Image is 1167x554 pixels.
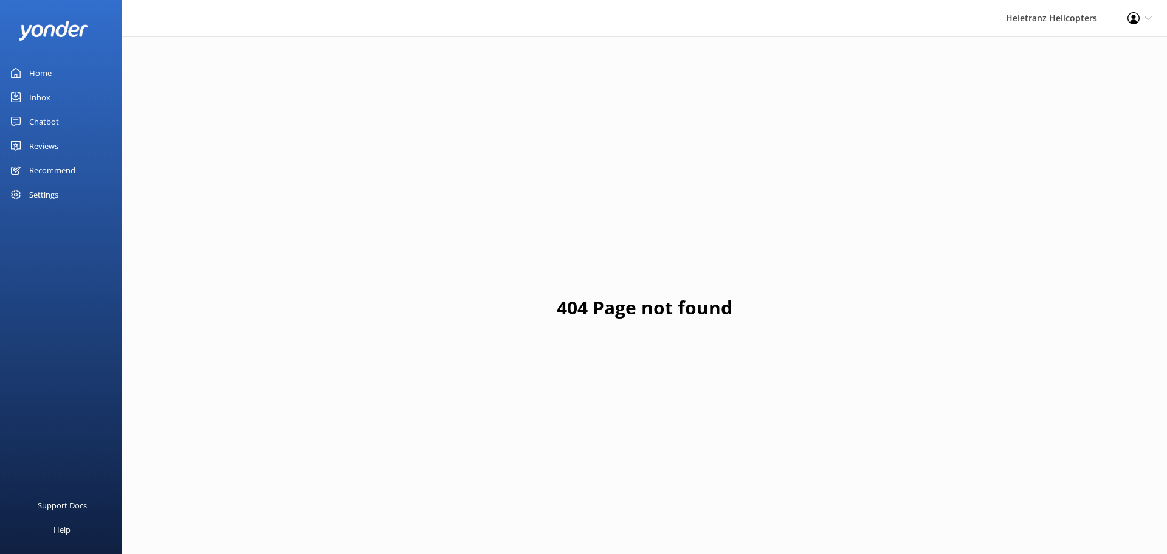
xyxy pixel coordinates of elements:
div: Inbox [29,85,50,109]
img: yonder-white-logo.png [18,21,88,41]
div: Help [53,518,71,542]
div: Recommend [29,158,75,182]
h1: 404 Page not found [557,293,732,322]
div: Chatbot [29,109,59,134]
div: Settings [29,182,58,207]
div: Reviews [29,134,58,158]
div: Home [29,61,52,85]
div: Support Docs [38,493,87,518]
